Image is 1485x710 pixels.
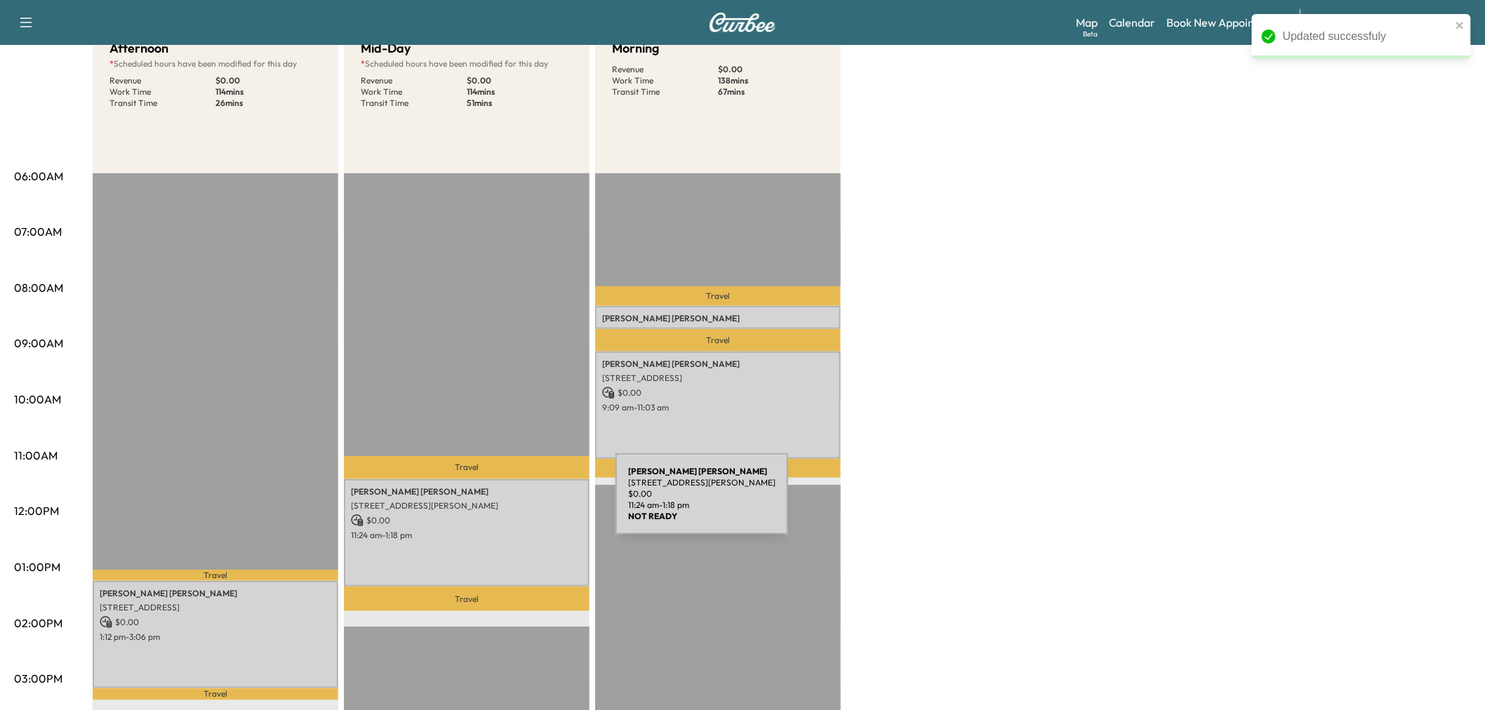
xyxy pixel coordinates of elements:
p: 51 mins [467,98,573,109]
p: Transit Time [612,86,718,98]
a: MapBeta [1076,14,1098,31]
p: Work Time [612,75,718,86]
button: close [1456,20,1465,31]
p: Revenue [612,64,718,75]
p: Travel [595,329,841,351]
p: 1:12 pm - 3:06 pm [100,631,331,643]
p: Travel [93,570,338,581]
p: Work Time [109,86,215,98]
p: 06:00AM [14,168,63,185]
p: 09:00AM [14,335,63,351]
p: Scheduled hours have been modified for this day [361,58,573,69]
p: [PERSON_NAME] [PERSON_NAME] [100,588,331,599]
p: 26 mins [215,98,321,109]
p: 11:00AM [14,447,58,464]
p: Travel [595,459,841,478]
p: Travel [595,286,841,306]
p: [STREET_ADDRESS] [602,327,834,338]
p: $ 0.00 [351,514,582,527]
a: Calendar [1109,14,1156,31]
img: Curbee Logo [709,13,776,32]
p: Transit Time [361,98,467,109]
p: Scheduled hours have been modified for this day [109,58,321,69]
p: $ 0.00 [602,387,834,399]
p: 02:00PM [14,615,62,631]
p: Transit Time [109,98,215,109]
div: Updated successfuly [1283,28,1451,45]
p: 9:09 am - 11:03 am [602,402,834,413]
div: Beta [1083,29,1098,39]
p: [STREET_ADDRESS] [602,373,834,384]
p: [PERSON_NAME] [PERSON_NAME] [602,313,834,324]
p: 114 mins [215,86,321,98]
p: $ 0.00 [467,75,573,86]
p: 12:00PM [14,502,59,519]
p: 67 mins [718,86,824,98]
p: 11:24 am - 1:18 pm [351,530,582,541]
p: 08:00AM [14,279,63,296]
p: 03:00PM [14,670,62,687]
p: [STREET_ADDRESS][PERSON_NAME] [351,500,582,511]
p: Work Time [361,86,467,98]
p: Travel [93,688,338,699]
p: [STREET_ADDRESS] [100,602,331,613]
p: Travel [344,587,590,611]
a: Book New Appointment [1167,14,1286,31]
p: [PERSON_NAME] [PERSON_NAME] [602,359,834,370]
p: 07:00AM [14,223,62,240]
p: [PERSON_NAME] [PERSON_NAME] [351,486,582,497]
p: $ 0.00 [718,64,824,75]
p: 10:00AM [14,391,61,408]
p: Travel [344,456,590,478]
p: $ 0.00 [215,75,321,86]
h5: Morning [612,39,659,58]
h5: Mid-Day [361,39,411,58]
p: 01:00PM [14,558,60,575]
p: 138 mins [718,75,824,86]
p: Revenue [109,75,215,86]
p: 114 mins [467,86,573,98]
p: Revenue [361,75,467,86]
h5: Afternoon [109,39,168,58]
p: $ 0.00 [100,616,331,629]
